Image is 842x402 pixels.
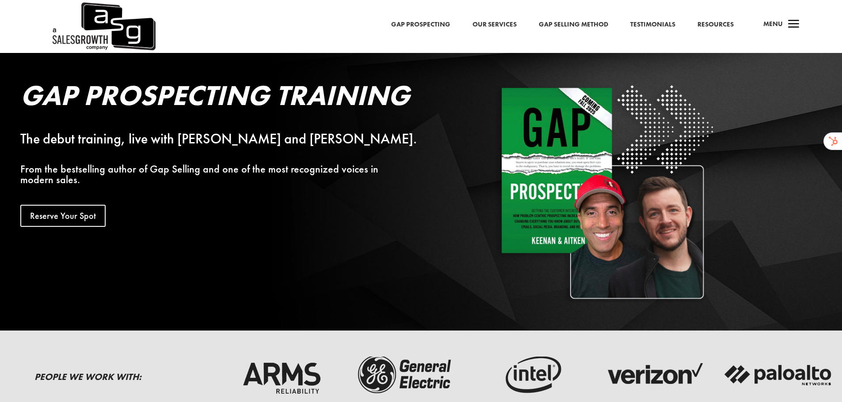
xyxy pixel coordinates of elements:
[785,16,803,34] span: a
[20,164,435,185] p: From the bestselling author of Gap Selling and one of the most recognized voices in modern sales.
[20,205,106,227] a: Reserve Your Spot
[226,353,337,397] img: arms-reliability-logo-dark
[20,81,435,114] h2: Gap Prospecting Training
[763,19,783,28] span: Menu
[630,19,675,30] a: Testimonials
[697,19,734,30] a: Resources
[495,81,717,302] img: Square White - Shadow
[723,353,834,397] img: palato-networks-logo-dark
[391,19,450,30] a: Gap Prospecting
[351,353,461,397] img: ge-logo-dark
[472,19,517,30] a: Our Services
[20,134,435,144] div: The debut training, live with [PERSON_NAME] and [PERSON_NAME].
[475,353,585,397] img: intel-logo-dark
[539,19,608,30] a: Gap Selling Method
[599,353,709,397] img: verizon-logo-dark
